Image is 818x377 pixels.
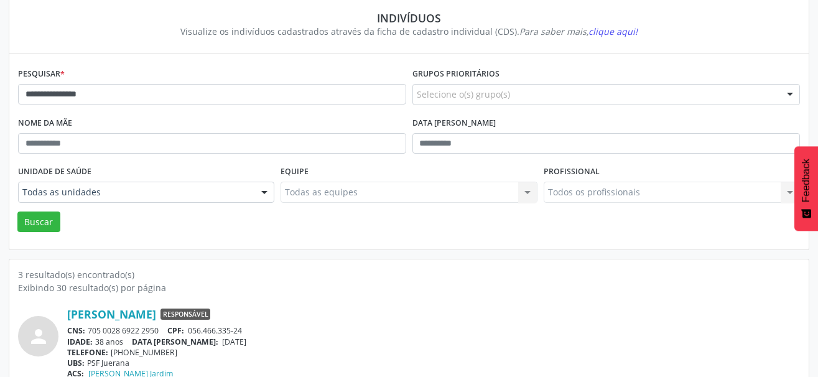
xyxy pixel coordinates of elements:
[67,347,800,358] div: [PHONE_NUMBER]
[417,88,510,101] span: Selecione o(s) grupo(s)
[412,114,496,133] label: Data [PERSON_NAME]
[27,25,791,38] div: Visualize os indivíduos cadastrados através da ficha de cadastro individual (CDS).
[588,26,638,37] span: clique aqui!
[794,146,818,231] button: Feedback - Mostrar pesquisa
[188,325,242,336] span: 056.466.335-24
[18,268,800,281] div: 3 resultado(s) encontrado(s)
[801,159,812,202] span: Feedback
[18,65,65,84] label: Pesquisar
[27,11,791,25] div: Indivíduos
[222,337,246,347] span: [DATE]
[18,162,91,182] label: Unidade de saúde
[412,65,500,84] label: Grupos prioritários
[67,325,85,336] span: CNS:
[160,309,210,320] span: Responsável
[22,186,249,198] span: Todas as unidades
[67,358,800,368] div: PSF Juerana
[18,281,800,294] div: Exibindo 30 resultado(s) por página
[167,325,184,336] span: CPF:
[544,162,600,182] label: Profissional
[18,114,72,133] label: Nome da mãe
[281,162,309,182] label: Equipe
[67,358,85,368] span: UBS:
[17,212,60,233] button: Buscar
[67,325,800,336] div: 705 0028 6922 2950
[67,307,156,321] a: [PERSON_NAME]
[67,347,108,358] span: TELEFONE:
[67,337,800,347] div: 38 anos
[519,26,638,37] i: Para saber mais,
[67,337,93,347] span: IDADE:
[132,337,218,347] span: DATA [PERSON_NAME]:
